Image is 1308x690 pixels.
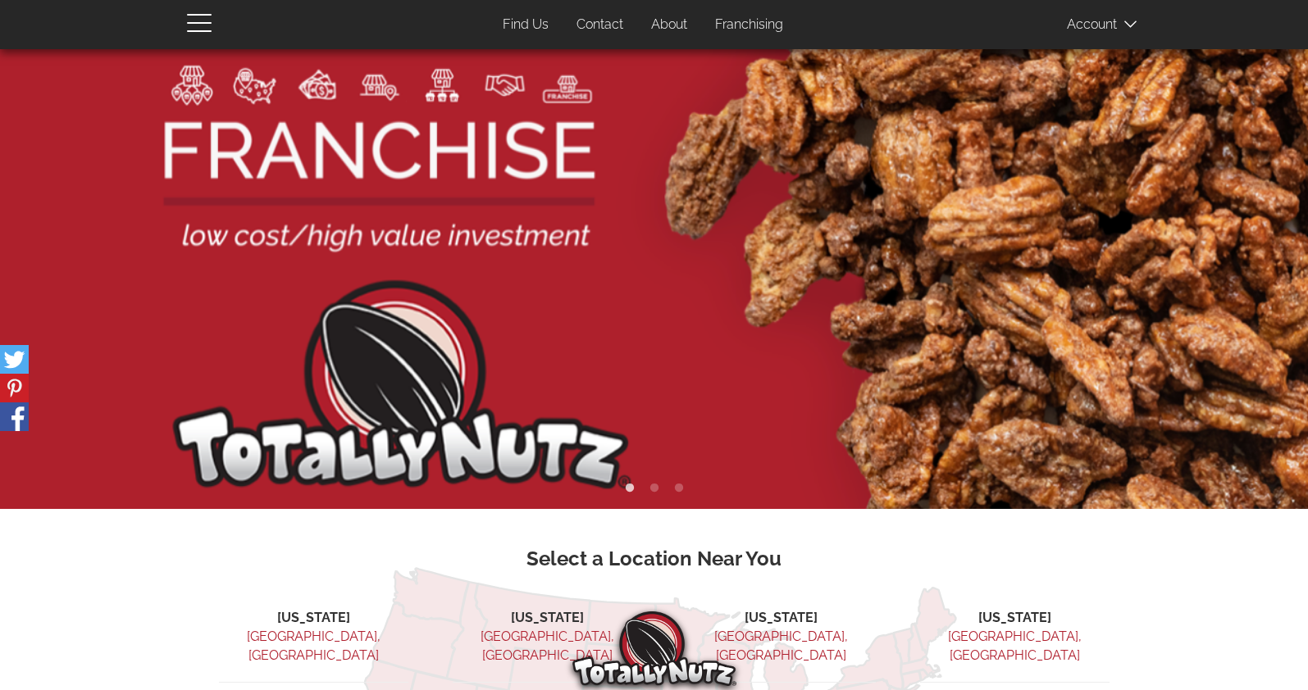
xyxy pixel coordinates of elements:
button: 1 of 3 [622,480,638,497]
a: Find Us [490,9,561,41]
a: [GEOGRAPHIC_DATA], [GEOGRAPHIC_DATA] [714,629,848,663]
a: [GEOGRAPHIC_DATA], [GEOGRAPHIC_DATA] [481,629,614,663]
li: [US_STATE] [920,609,1110,628]
a: [GEOGRAPHIC_DATA], [GEOGRAPHIC_DATA] [948,629,1082,663]
button: 3 of 3 [671,480,687,497]
h3: Select a Location Near You [199,548,1110,570]
li: [US_STATE] [219,609,408,628]
li: [US_STATE] [453,609,642,628]
a: Contact [564,9,636,41]
li: [US_STATE] [686,609,876,628]
img: Totally Nutz Logo [572,611,736,686]
a: Franchising [703,9,795,41]
a: About [639,9,700,41]
button: 2 of 3 [646,480,663,497]
a: [GEOGRAPHIC_DATA], [GEOGRAPHIC_DATA] [247,629,381,663]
